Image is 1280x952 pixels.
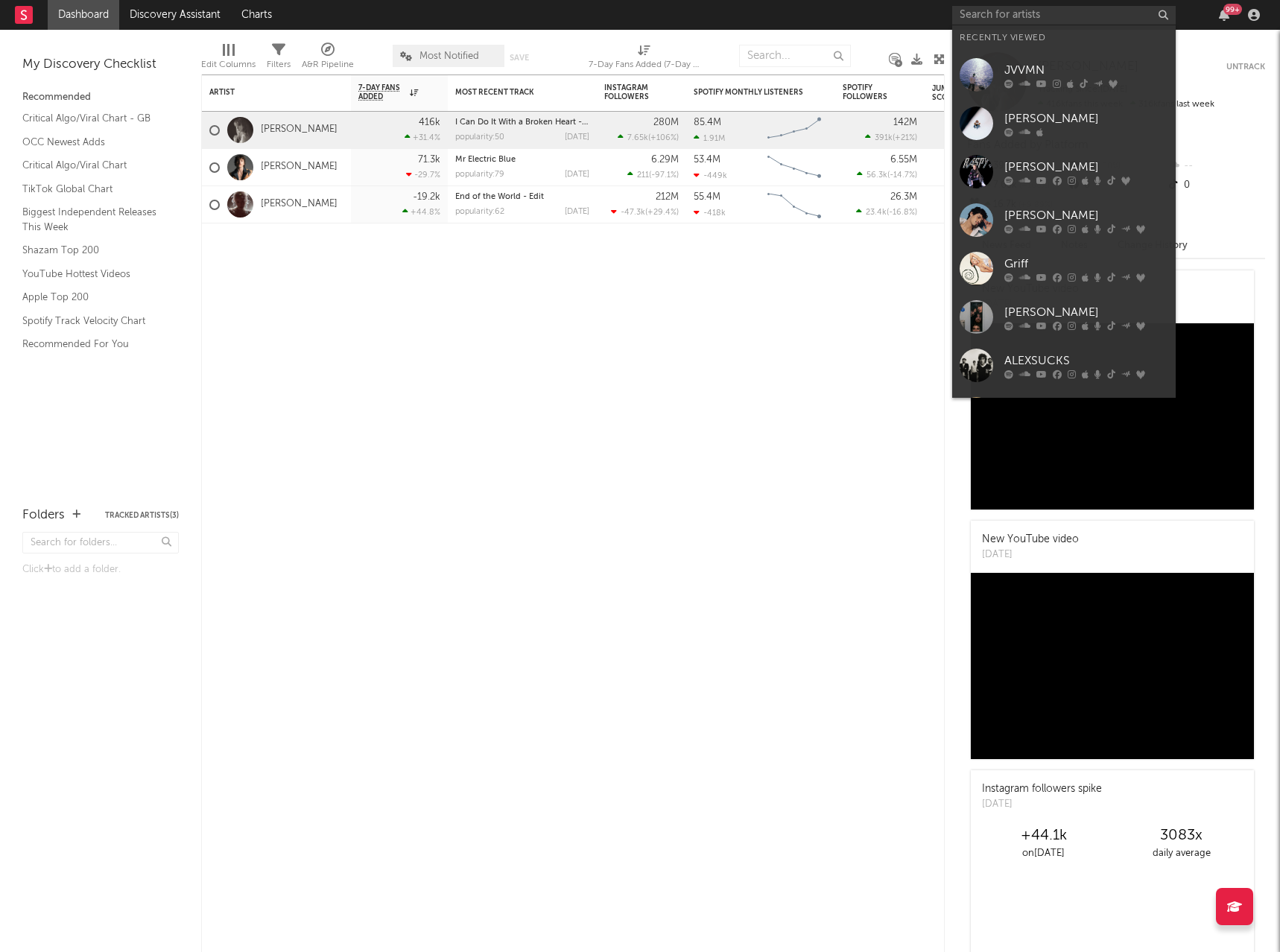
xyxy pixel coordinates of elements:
div: -449k [694,171,727,180]
div: 212M [656,192,679,202]
div: 71.9 [932,121,992,139]
button: Tracked Artists(3) [105,512,179,519]
input: Search for folders... [22,532,179,553]
div: Recommended [22,89,179,107]
a: Veeze [952,390,1176,438]
div: Griff [1004,255,1168,273]
div: Spotify Monthly Listeners [694,88,805,97]
div: Filters [267,56,291,74]
div: 6.29M [651,155,679,165]
div: 55.4M [694,192,720,202]
div: Most Recent Track [455,88,567,97]
div: ALEXSUCKS [1004,352,1168,369]
div: Edit Columns [201,56,256,74]
div: -418k [694,208,726,218]
div: ( ) [857,170,917,180]
div: ( ) [856,207,917,217]
span: +106 % [650,134,677,142]
div: ( ) [627,170,679,180]
a: Critical Algo/Viral Chart [22,157,164,174]
div: ( ) [611,207,679,217]
div: daily average [1112,845,1250,863]
span: Most Notified [419,51,479,61]
div: +44.1k [975,827,1112,845]
div: +44.8 % [402,207,440,217]
span: 23.4k [866,209,887,217]
span: 7-Day Fans Added [358,83,406,101]
div: popularity: 79 [455,171,504,179]
div: I Can Do It With a Broken Heart - Dombresky Remix [455,118,589,127]
svg: Chart title [761,112,828,149]
div: [DATE] [982,797,1102,812]
a: Mr Electric Blue [455,156,516,164]
div: 0 [1166,176,1265,195]
div: ( ) [618,133,679,142]
a: [PERSON_NAME] [952,147,1176,196]
div: Spotify Followers [843,83,895,101]
a: TikTok Global Chart [22,181,164,197]
div: Click to add a folder. [22,561,179,579]
a: [PERSON_NAME] [952,196,1176,244]
button: Save [510,54,529,62]
a: Biggest Independent Releases This Week [22,204,164,235]
a: [PERSON_NAME] [261,198,338,211]
div: [PERSON_NAME] [1004,110,1168,127]
a: End of the World - Edit [455,193,544,201]
div: 26.3M [890,192,917,202]
div: [PERSON_NAME] [1004,303,1168,321]
div: 53.4M [694,155,720,165]
a: Shazam Top 200 [22,242,164,258]
div: A&R Pipeline [302,56,354,74]
span: -16.8 % [889,209,915,217]
button: Untrack [1226,60,1265,74]
div: New YouTube video [982,532,1079,548]
a: [PERSON_NAME] [261,124,338,136]
div: on [DATE] [975,845,1112,863]
div: [DATE] [565,133,589,142]
div: Artist [209,88,321,97]
div: My Discovery Checklist [22,56,179,74]
button: 99+ [1219,9,1229,21]
div: [DATE] [982,548,1079,562]
a: Critical Algo/Viral Chart - GB [22,110,164,127]
div: Recently Viewed [960,29,1168,47]
input: Search for artists [952,6,1176,25]
div: 66.4 [932,159,992,177]
input: Search... [739,45,851,67]
a: [PERSON_NAME] [952,99,1176,147]
span: 56.3k [866,171,887,180]
div: 7-Day Fans Added (7-Day Fans Added) [589,56,700,74]
div: +31.4 % [405,133,440,142]
div: -19.2k [413,192,440,202]
div: -29.7 % [406,170,440,180]
a: Griff [952,244,1176,293]
div: 416k [419,118,440,127]
a: ALEXSUCKS [952,341,1176,390]
div: Folders [22,507,65,524]
div: Instagram followers spike [982,781,1102,797]
span: 211 [637,171,649,180]
div: [PERSON_NAME] [1004,206,1168,224]
span: 391k [875,134,893,142]
div: JVVMN [1004,61,1168,79]
div: popularity: 50 [455,133,504,142]
div: 6.55M [890,155,917,165]
a: JVVMN [952,51,1176,99]
div: 85.4M [694,118,721,127]
div: A&R Pipeline [302,37,354,80]
div: ( ) [865,133,917,142]
svg: Chart title [761,149,828,186]
div: [DATE] [565,208,589,216]
a: OCC Newest Adds [22,134,164,150]
div: 1.91M [694,133,725,143]
span: -47.3k [621,209,645,217]
a: Apple Top 200 [22,289,164,305]
div: Jump Score [932,84,969,102]
span: +29.4 % [647,209,677,217]
a: Spotify Track Velocity Chart [22,313,164,329]
a: YouTube Hottest Videos [22,266,164,282]
div: End of the World - Edit [455,193,589,201]
div: popularity: 62 [455,208,504,216]
span: -97.1 % [651,171,677,180]
a: [PERSON_NAME] [952,293,1176,341]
